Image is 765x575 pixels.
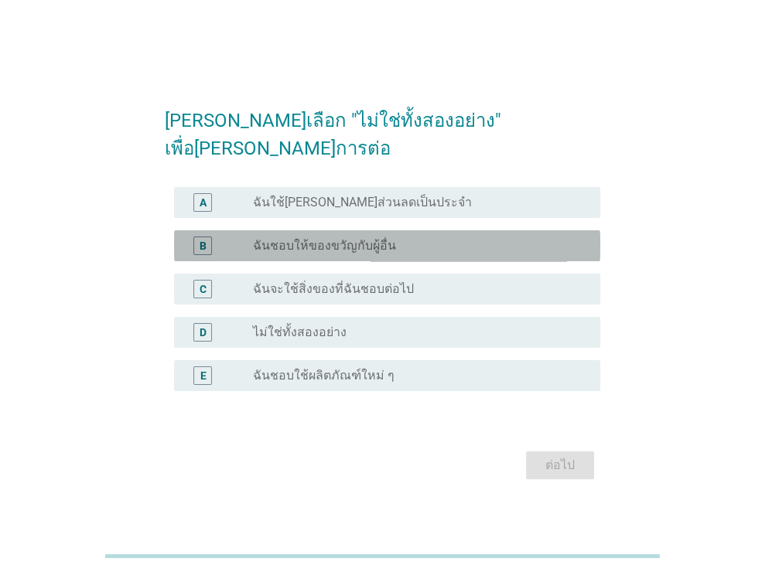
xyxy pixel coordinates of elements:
label: ฉันจะใช้สิ่งของที่ฉันชอบต่อไป [253,281,414,297]
h2: [PERSON_NAME]เลือก "ไม่ใช่ทั้งสองอย่าง" เพื่อ[PERSON_NAME]การต่อ [165,91,600,162]
div: A [200,195,207,211]
label: ไม่ใช่ทั้งสองอย่าง [253,325,347,340]
label: ฉันใช้[PERSON_NAME]ส่วนลดเป็นประจำ [253,195,472,210]
label: ฉันชอบใช้ผลิตภัณฑ์ใหม่ ๆ [253,368,394,383]
div: C [200,281,207,298]
div: D [200,325,207,341]
div: E [200,368,206,384]
div: B [200,238,207,254]
label: ฉันชอบให้ของขวัญกับผู้อื่น [253,238,396,253]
